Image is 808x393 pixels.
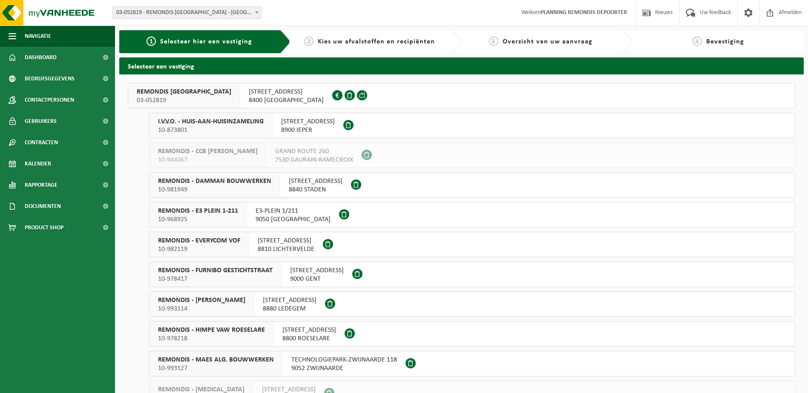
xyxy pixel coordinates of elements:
span: Contracten [25,132,58,153]
span: [STREET_ADDRESS] [258,236,314,245]
button: REMONDIS - MAES ALG. BOUWWERKEN 10-993127 TECHNOLOGIEPARK-ZWIJNAARDE 1189052 ZWIJNAARDE [149,351,795,376]
span: Product Shop [25,217,63,238]
span: 4 [693,37,702,46]
span: GRAND ROUTE 260 [275,147,353,156]
span: 10-993127 [158,364,274,373]
span: REMONDIS - [PERSON_NAME] [158,296,245,305]
button: REMONDIS - EVERYCOM VOF 10-982119 [STREET_ADDRESS]8810 LICHTERVELDE [149,232,795,257]
span: REMONDIS [GEOGRAPHIC_DATA] [137,88,231,96]
span: Contactpersonen [25,89,74,111]
span: 8800 ROESELARE [282,334,336,343]
button: REMONDIS - [PERSON_NAME] 10-993114 [STREET_ADDRESS]8880 LEDEGEM [149,291,795,317]
span: [STREET_ADDRESS] [290,266,344,275]
span: Bedrijfsgegevens [25,68,75,89]
span: REMONDIS - HIMPE VAW ROESELARE [158,326,265,334]
span: Kalender [25,153,51,174]
span: 3 [489,37,498,46]
span: 8810 LICHTERVELDE [258,245,314,253]
span: 03-052819 - REMONDIS WEST-VLAANDEREN - OOSTENDE [112,6,262,19]
span: REMONDIS - CCB [PERSON_NAME] [158,147,258,156]
h2: Selecteer een vestiging [119,57,804,74]
span: 03-052819 [137,96,231,105]
span: Bevestiging [706,38,744,45]
button: REMONDIS - E3 PLEIN 1-211 10-968925 E3-PLEIN 1/2119050 [GEOGRAPHIC_DATA] [149,202,795,228]
span: 10-981949 [158,185,271,194]
button: REMONDIS [GEOGRAPHIC_DATA] 03-052819 [STREET_ADDRESS]8400 [GEOGRAPHIC_DATA] [128,83,795,108]
span: Overzicht van uw aanvraag [503,38,592,45]
span: Gebruikers [25,111,57,132]
span: REMONDIS - EVERYCOM VOF [158,236,240,245]
strong: PLANNING REMONDIS DEPOORTER [541,9,627,16]
button: REMONDIS - HIMPE VAW ROESELARE 10-978218 [STREET_ADDRESS]8800 ROESELARE [149,321,795,347]
span: 9052 ZWIJNAARDE [291,364,397,373]
span: 10-968925 [158,215,238,224]
span: [STREET_ADDRESS] [249,88,324,96]
span: [STREET_ADDRESS] [289,177,342,185]
button: REMONDIS - DAMMAN BOUWWERKEN 10-981949 [STREET_ADDRESS]8840 STADEN [149,172,795,198]
span: Documenten [25,196,61,217]
span: 8880 LEDEGEM [263,305,316,313]
span: 8840 STADEN [289,185,342,194]
span: 8900 IEPER [281,126,335,134]
span: 10-982119 [158,245,240,253]
span: I.V.V.O. - HUIS-AAN-HUISINZAMELING [158,117,264,126]
span: 9000 GENT [290,275,344,283]
button: REMONDIS - FURNIBO GESTICHTSTRAAT 10-978417 [STREET_ADDRESS]9000 GENT [149,262,795,287]
span: 10-873801 [158,126,264,134]
span: 8400 [GEOGRAPHIC_DATA] [249,96,324,105]
span: 03-052819 - REMONDIS WEST-VLAANDEREN - OOSTENDE [113,7,261,19]
span: [STREET_ADDRESS] [263,296,316,305]
span: TECHNOLOGIEPARK-ZWIJNAARDE 118 [291,356,397,364]
span: Dashboard [25,47,57,68]
span: E3-PLEIN 1/211 [256,207,331,215]
span: REMONDIS - FURNIBO GESTICHTSTRAAT [158,266,273,275]
span: 10-993114 [158,305,245,313]
span: REMONDIS - E3 PLEIN 1-211 [158,207,238,215]
span: [STREET_ADDRESS] [281,117,335,126]
span: Navigatie [25,26,51,47]
span: REMONDIS - DAMMAN BOUWWERKEN [158,177,271,185]
span: Kies uw afvalstoffen en recipiënten [318,38,435,45]
span: Rapportage [25,174,58,196]
button: I.V.V.O. - HUIS-AAN-HUISINZAMELING 10-873801 [STREET_ADDRESS]8900 IEPER [149,113,795,138]
span: Selecteer hier een vestiging [160,38,252,45]
span: 9050 [GEOGRAPHIC_DATA] [256,215,331,224]
span: 2 [304,37,313,46]
span: [STREET_ADDRESS] [282,326,336,334]
span: 1 [147,37,156,46]
span: 10-944067 [158,156,258,164]
span: 7530 GAURAIN-RAMECROIX [275,156,353,164]
span: REMONDIS - MAES ALG. BOUWWERKEN [158,356,274,364]
span: 10-978417 [158,275,273,283]
span: 10-978218 [158,334,265,343]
